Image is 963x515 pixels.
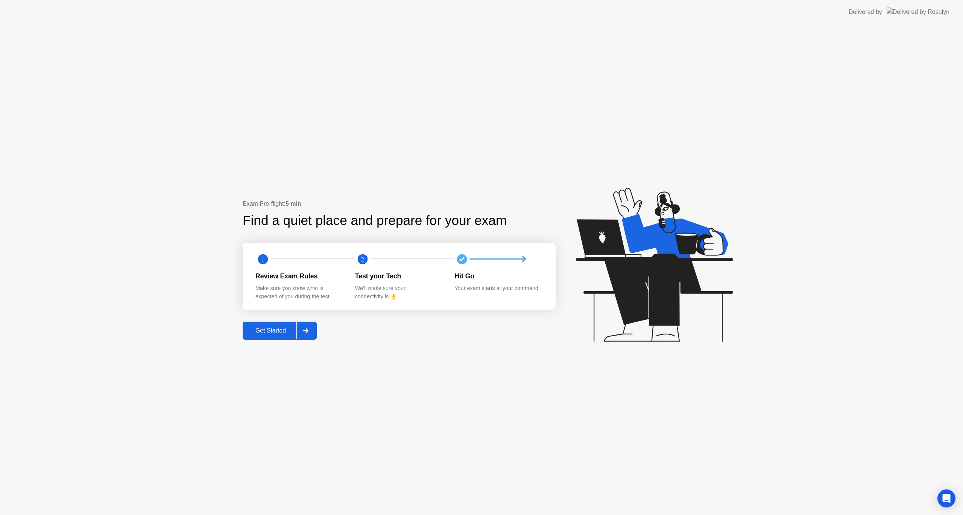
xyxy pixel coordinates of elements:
[286,201,301,207] b: 5 min
[255,271,343,281] div: Review Exam Rules
[454,284,542,293] div: Your exam starts at your command
[887,8,949,16] img: Delivered by Rosalyn
[454,271,542,281] div: Hit Go
[361,255,364,263] text: 2
[243,322,317,340] button: Get Started
[355,271,443,281] div: Test your Tech
[243,199,556,208] div: Exam Pre-flight:
[937,489,955,507] div: Open Intercom Messenger
[355,284,443,301] div: We’ll make sure your connectivity is 👌
[245,327,296,334] div: Get Started
[849,8,882,17] div: Delivered by
[243,211,508,231] div: Find a quiet place and prepare for your exam
[261,255,264,263] text: 1
[255,284,343,301] div: Make sure you know what is expected of you during the test.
